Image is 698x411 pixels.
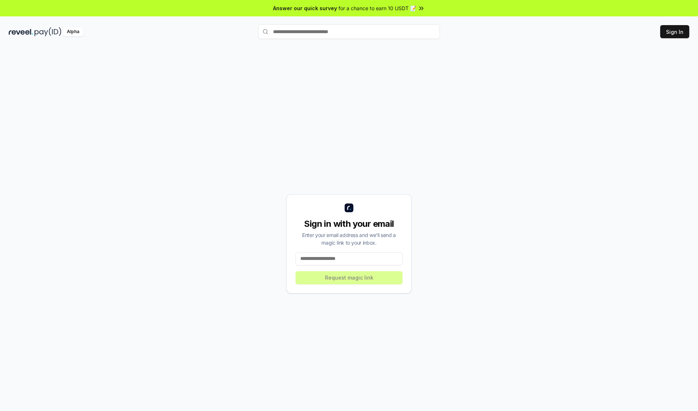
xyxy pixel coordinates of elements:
img: logo_small [345,203,353,212]
img: pay_id [35,27,61,36]
span: for a chance to earn 10 USDT 📝 [338,4,416,12]
button: Sign In [660,25,689,38]
div: Alpha [63,27,83,36]
img: reveel_dark [9,27,33,36]
div: Enter your email address and we’ll send a magic link to your inbox. [296,231,402,246]
div: Sign in with your email [296,218,402,230]
span: Answer our quick survey [273,4,337,12]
